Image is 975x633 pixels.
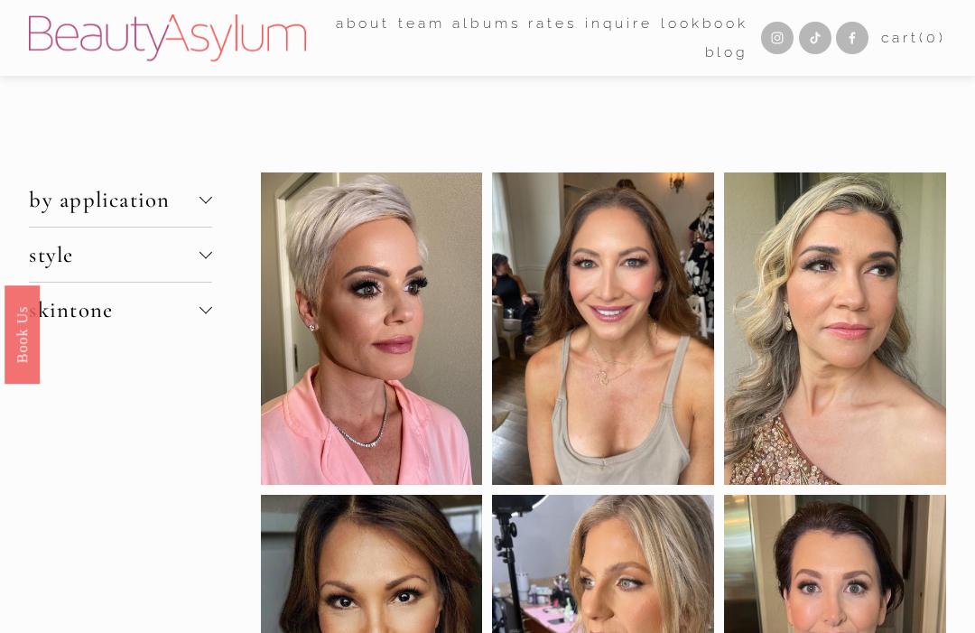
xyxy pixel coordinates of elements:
[881,25,946,51] a: Cart(0)
[398,11,445,36] span: team
[336,10,391,38] a: folder dropdown
[452,10,521,38] a: albums
[29,296,200,323] span: skintone
[926,29,939,46] span: 0
[528,10,577,38] a: Rates
[799,22,831,54] a: TikTok
[585,10,653,38] a: Inquire
[336,11,391,36] span: about
[29,241,200,268] span: style
[29,228,212,282] button: style
[761,22,794,54] a: Instagram
[29,172,212,227] button: by application
[705,38,749,66] a: Blog
[29,186,200,213] span: by application
[661,10,748,38] a: Lookbook
[836,22,868,54] a: Facebook
[5,284,40,383] a: Book Us
[398,10,445,38] a: folder dropdown
[29,14,306,61] img: Beauty Asylum | Bridal Hair &amp; Makeup Charlotte &amp; Atlanta
[919,29,946,46] span: ( )
[29,283,212,337] button: skintone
